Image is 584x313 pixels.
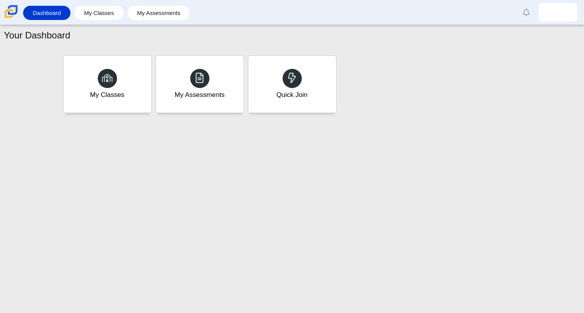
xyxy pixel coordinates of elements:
[539,3,577,22] a: deshari.moss.H7ul6N
[78,6,120,20] a: My Classes
[27,6,67,20] a: Dashboard
[518,4,535,21] a: Alerts
[131,6,186,20] a: My Assessments
[3,14,19,21] a: Carmen School of Science & Technology
[276,90,308,100] div: Quick Join
[4,29,70,42] h1: Your Dashboard
[156,55,244,113] a: My Assessments
[90,90,125,100] div: My Classes
[175,90,225,100] div: My Assessments
[63,55,152,113] a: My Classes
[248,55,336,113] a: Quick Join
[552,6,564,18] img: deshari.moss.H7ul6N
[3,3,19,20] img: Carmen School of Science & Technology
